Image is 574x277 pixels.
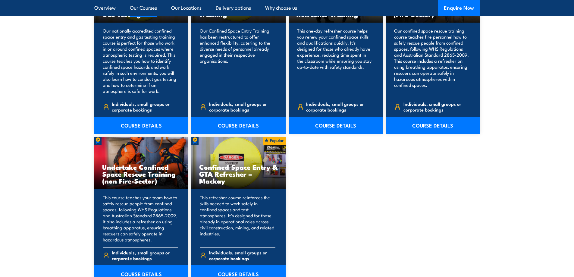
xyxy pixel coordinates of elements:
[103,28,178,94] p: Our nationally accredited confined space entry and gas testing training course is perfect for tho...
[200,28,275,94] p: Our Confined Space Entry Training has been restructured to offer enhanced flexibility, catering t...
[102,4,181,17] h3: Confined Space with Gas Testing
[306,101,372,112] span: Individuals, small groups or corporate bookings
[289,117,383,134] a: COURSE DETAILS
[200,194,275,243] p: This refresher course reinforces the skills needed to work safely in confined spaces and test atm...
[112,250,178,261] span: Individuals, small groups or corporate bookings
[296,4,375,17] h3: Confined Space Entry Refresher Training
[102,163,181,184] h3: Undertake Confined Space Rescue Training (non Fire-Sector)
[103,194,178,243] p: This course teaches your team how to safely rescue people from confined spaces, following WHS Reg...
[297,28,373,94] p: This one-day refresher course helps you renew your confined space skills and qualifications quick...
[394,28,470,94] p: Our confined space rescue training course teaches fire personnel how to safely rescue people from...
[94,117,189,134] a: COURSE DETAILS
[209,250,275,261] span: Individuals, small groups or corporate bookings
[403,101,470,112] span: Individuals, small groups or corporate bookings
[386,117,480,134] a: COURSE DETAILS
[209,101,275,112] span: Individuals, small groups or corporate bookings
[199,163,278,184] h3: Confined Space Entry & GTA Refresher – Mackay
[191,117,286,134] a: COURSE DETAILS
[112,101,178,112] span: Individuals, small groups or corporate bookings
